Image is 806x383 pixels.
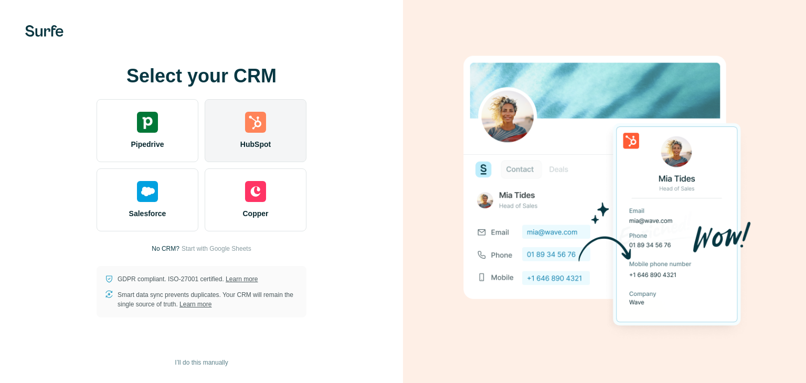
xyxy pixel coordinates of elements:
[129,208,166,219] span: Salesforce
[245,112,266,133] img: hubspot's logo
[25,25,63,37] img: Surfe's logo
[245,181,266,202] img: copper's logo
[240,139,271,150] span: HubSpot
[179,301,211,308] a: Learn more
[137,112,158,133] img: pipedrive's logo
[175,358,228,367] span: I’ll do this manually
[137,181,158,202] img: salesforce's logo
[152,244,179,253] p: No CRM?
[97,66,306,87] h1: Select your CRM
[118,290,298,309] p: Smart data sync prevents duplicates. Your CRM will remain the single source of truth.
[167,355,235,370] button: I’ll do this manually
[182,244,251,253] button: Start with Google Sheets
[118,274,258,284] p: GDPR compliant. ISO-27001 certified.
[131,139,164,150] span: Pipedrive
[243,208,269,219] span: Copper
[226,275,258,283] a: Learn more
[458,39,751,344] img: HUBSPOT image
